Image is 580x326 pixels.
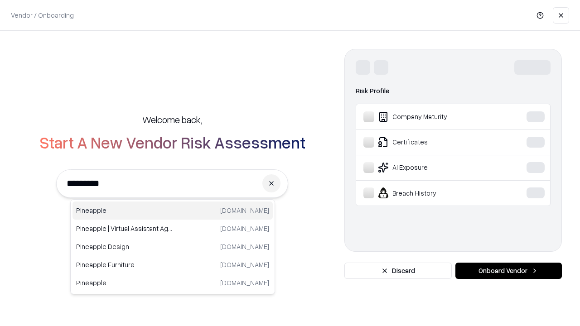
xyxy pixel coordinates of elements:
[76,278,173,288] p: Pineapple
[356,86,551,96] div: Risk Profile
[363,162,499,173] div: AI Exposure
[220,242,269,251] p: [DOMAIN_NAME]
[220,206,269,215] p: [DOMAIN_NAME]
[363,187,499,198] div: Breach History
[455,263,562,279] button: Onboard Vendor
[142,113,202,126] h5: Welcome back,
[220,278,269,288] p: [DOMAIN_NAME]
[363,111,499,122] div: Company Maturity
[344,263,452,279] button: Discard
[76,206,173,215] p: Pineapple
[76,242,173,251] p: Pineapple Design
[76,224,173,233] p: Pineapple | Virtual Assistant Agency
[70,199,275,294] div: Suggestions
[39,133,305,151] h2: Start A New Vendor Risk Assessment
[220,260,269,269] p: [DOMAIN_NAME]
[220,224,269,233] p: [DOMAIN_NAME]
[363,137,499,148] div: Certificates
[11,10,74,20] p: Vendor / Onboarding
[76,260,173,269] p: Pineapple Furniture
